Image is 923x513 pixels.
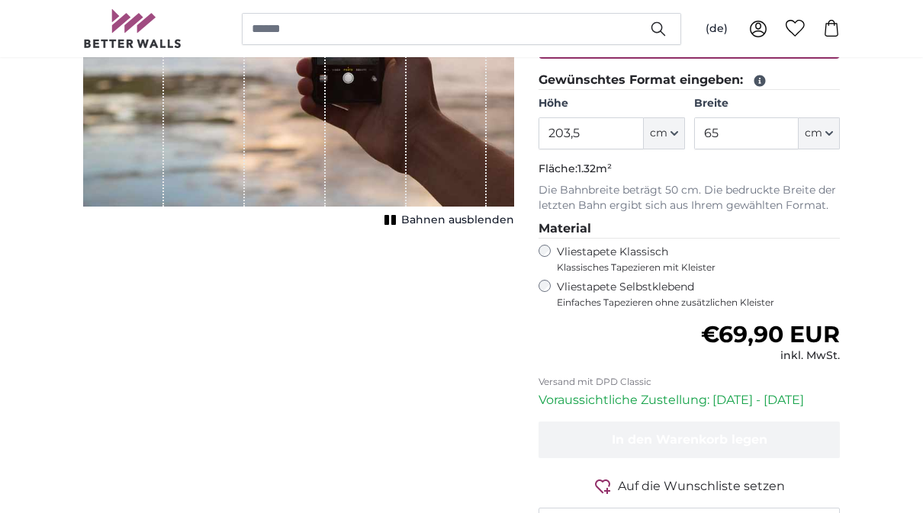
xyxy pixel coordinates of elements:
button: (de) [693,15,740,43]
p: Die Bahnbreite beträgt 50 cm. Die bedruckte Breite der letzten Bahn ergibt sich aus Ihrem gewählt... [539,183,840,213]
button: cm [644,117,685,149]
button: Bahnen ausblenden [380,210,514,231]
span: €69,90 EUR [701,320,840,348]
div: inkl. MwSt. [701,348,840,364]
span: In den Warenkorb legen [612,432,767,447]
span: 1.32m² [577,162,612,175]
label: Höhe [539,96,684,111]
button: In den Warenkorb legen [539,422,840,458]
legend: Gewünschtes Format eingeben: [539,71,840,90]
label: Vliestapete Selbstklebend [557,280,840,309]
button: Auf die Wunschliste setzen [539,476,840,495]
span: Einfaches Tapezieren ohne zusätzlichen Kleister [557,297,840,309]
span: cm [650,126,667,141]
button: cm [799,117,840,149]
span: Bahnen ausblenden [401,213,514,228]
p: Versand mit DPD Classic [539,376,840,388]
label: Breite [694,96,840,111]
span: cm [805,126,822,141]
label: Vliestapete Klassisch [557,245,827,274]
p: Fläche: [539,162,840,177]
img: Betterwalls [83,9,182,48]
span: Auf die Wunschliste setzen [618,477,785,495]
legend: Material [539,220,840,239]
span: Klassisches Tapezieren mit Kleister [557,261,827,274]
p: Voraussichtliche Zustellung: [DATE] - [DATE] [539,391,840,409]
